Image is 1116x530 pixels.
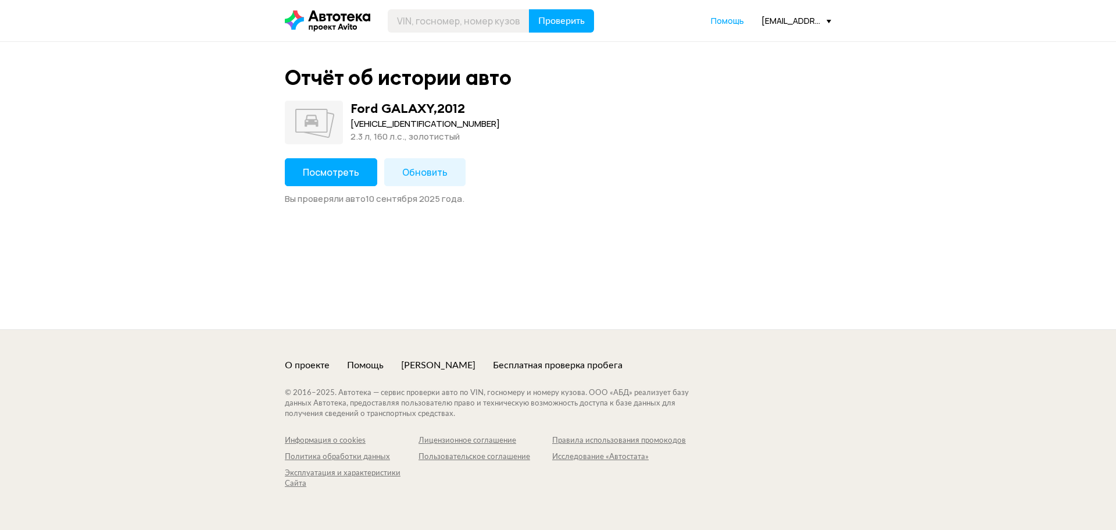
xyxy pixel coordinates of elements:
[419,452,552,463] a: Пользовательское соглашение
[285,359,330,372] a: О проекте
[285,158,377,186] button: Посмотреть
[285,65,512,90] div: Отчёт об истории авто
[401,359,475,372] a: [PERSON_NAME]
[552,452,686,463] a: Исследование «Автостата»
[388,9,530,33] input: VIN, госномер, номер кузова
[285,452,419,463] a: Политика обработки данных
[347,359,384,372] a: Помощь
[402,166,448,179] span: Обновить
[552,436,686,446] a: Правила использования промокодов
[761,15,831,26] div: [EMAIL_ADDRESS][DOMAIN_NAME]
[303,166,359,179] span: Посмотреть
[285,193,831,205] div: Вы проверяли авто 10 сентября 2025 года .
[384,158,466,186] button: Обновить
[350,130,500,143] div: 2.3 л, 160 л.c., золотистый
[350,101,465,116] div: Ford GALAXY , 2012
[711,15,744,27] a: Помощь
[711,15,744,26] span: Помощь
[529,9,594,33] button: Проверить
[285,388,712,419] div: © 2016– 2025 . Автотека — сервис проверки авто по VIN, госномеру и номеру кузова. ООО «АБД» реали...
[538,16,585,26] span: Проверить
[419,436,552,446] a: Лицензионное соглашение
[285,436,419,446] a: Информация о cookies
[493,359,623,372] a: Бесплатная проверка пробега
[285,468,419,489] a: Эксплуатация и характеристики Сайта
[350,118,500,130] div: [VEHICLE_IDENTIFICATION_NUMBER]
